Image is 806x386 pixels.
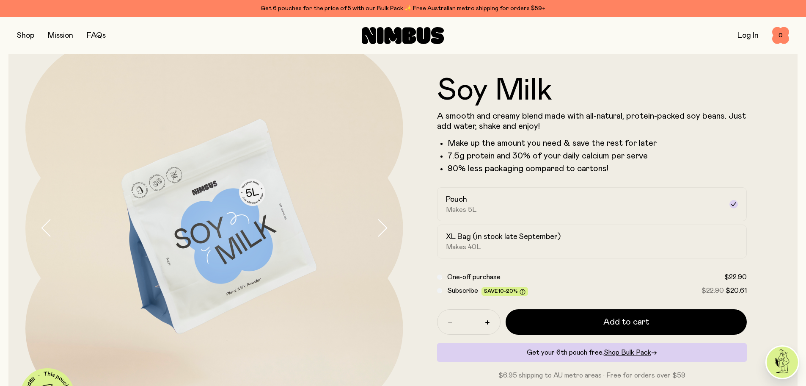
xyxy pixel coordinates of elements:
[604,349,651,356] span: Shop Bulk Pack
[48,32,73,39] a: Mission
[726,287,747,294] span: $20.61
[437,343,747,362] div: Get your 6th pouch free.
[437,370,747,380] p: $6.95 shipping to AU metro areas · Free for orders over $59
[603,316,649,328] span: Add to cart
[17,3,789,14] div: Get 6 pouches for the price of 5 with our Bulk Pack ✨ Free Australian metro shipping for orders $59+
[448,151,747,161] li: 7.5g protein and 30% of your daily calcium per serve
[446,232,561,242] h2: XL Bag (in stock late September)
[446,243,481,251] span: Makes 40L
[446,205,477,214] span: Makes 5L
[701,287,724,294] span: $22.90
[446,194,467,205] h2: Pouch
[447,287,478,294] span: Subscribe
[604,349,657,356] a: Shop Bulk Pack→
[437,111,747,131] p: A smooth and creamy blend made with all-natural, protein-packed soy beans. Just add water, shake ...
[448,138,747,148] li: Make up the amount you need & save the rest for later
[772,27,789,44] button: 0
[87,32,106,39] a: FAQs
[484,289,525,295] span: Save
[448,164,747,174] p: 90% less packaging compared to cartons!
[498,289,518,294] span: 10-20%
[506,309,747,335] button: Add to cart
[437,75,747,106] h1: Soy Milk
[737,32,759,39] a: Log In
[767,347,798,378] img: agent
[447,274,501,280] span: One-off purchase
[724,274,747,280] span: $22.90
